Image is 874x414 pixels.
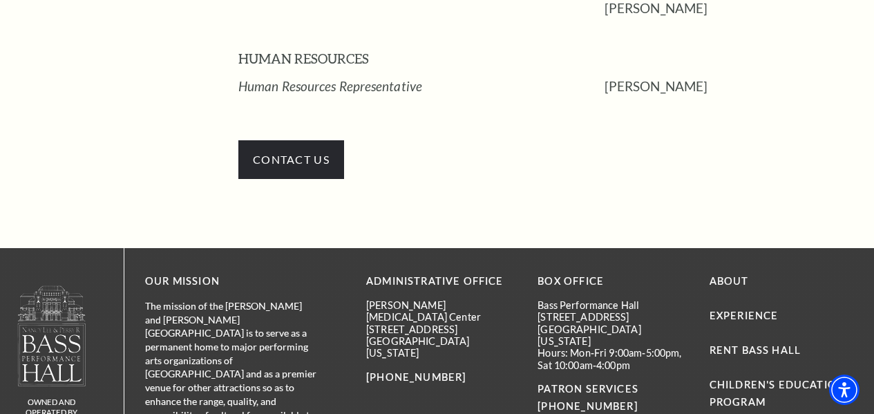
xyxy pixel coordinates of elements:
[238,140,344,179] span: CONTACT US
[538,347,688,371] p: Hours: Mon-Fri 9:00am-5:00pm, Sat 10:00am-4:00pm
[710,344,801,356] a: Rent Bass Hall
[710,275,749,287] a: About
[538,323,688,348] p: [GEOGRAPHIC_DATA][US_STATE]
[366,369,517,386] p: [PHONE_NUMBER]
[238,78,422,94] em: Human Resources Representative
[238,151,344,167] a: CONTACT US
[538,311,688,323] p: [STREET_ADDRESS]
[366,335,517,359] p: [GEOGRAPHIC_DATA][US_STATE]
[538,299,688,311] p: Bass Performance Hall
[829,375,859,405] div: Accessibility Menu
[145,273,318,290] p: OUR MISSION
[710,379,845,408] a: Children's Education Program
[366,299,517,323] p: [PERSON_NAME][MEDICAL_DATA] Center
[366,273,517,290] p: Administrative Office
[238,48,605,70] h3: HUMAN RESOURCES
[538,273,688,290] p: BOX OFFICE
[366,323,517,335] p: [STREET_ADDRESS]
[710,310,779,321] a: Experience
[17,285,87,386] img: owned and operated by Performing Arts Fort Worth, A NOT-FOR-PROFIT 501(C)3 ORGANIZATION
